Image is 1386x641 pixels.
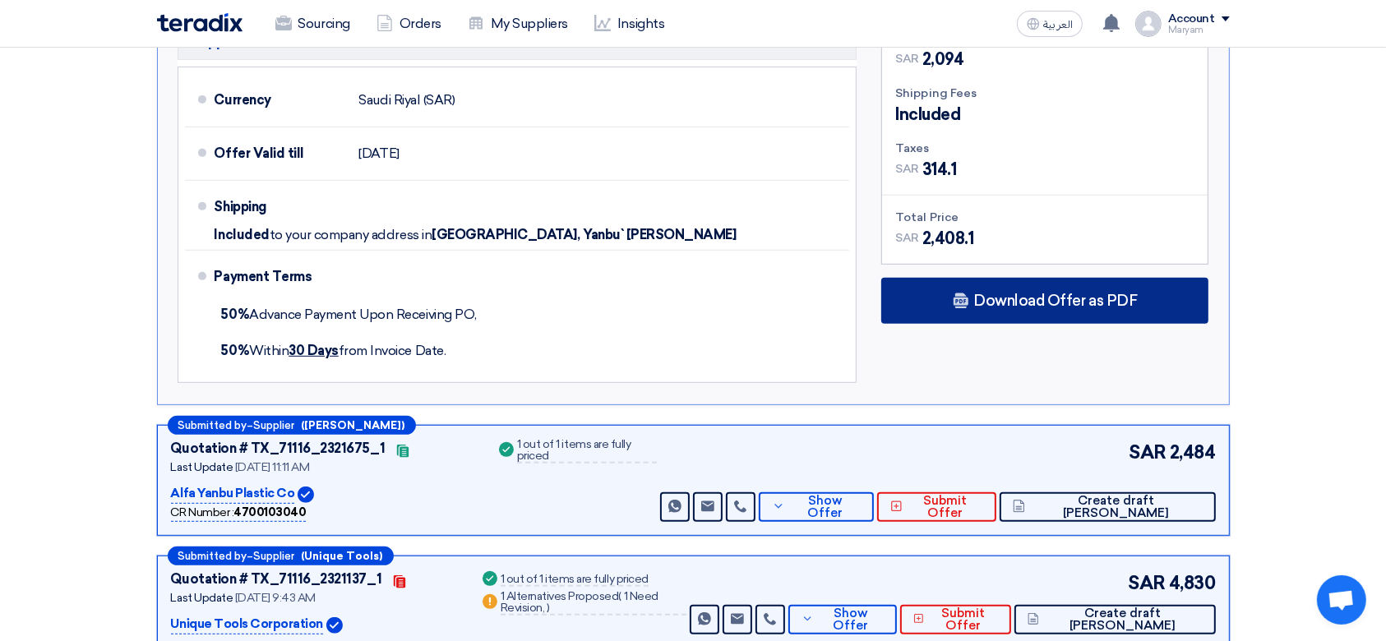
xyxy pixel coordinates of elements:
span: [DATE] 11:11 AM [235,460,310,474]
span: Submitted by [178,551,247,561]
span: SAR [1128,570,1166,597]
span: [DATE] 9:43 AM [235,591,316,605]
span: Submitted by [178,420,247,431]
span: العربية [1043,19,1073,30]
span: Supplier [254,420,295,431]
p: Unique Tools Corporation [171,615,323,634]
b: 4700103040 [233,505,306,519]
div: Shipping [215,187,346,227]
u: 30 Days [289,343,339,358]
span: ( [619,589,622,603]
span: Download Offer as PDF [973,293,1137,308]
button: Show Offer [759,492,874,522]
span: Last Update [171,460,233,474]
div: CR Number : [171,504,307,522]
span: Last Update [171,591,233,605]
div: 1 Alternatives Proposed [501,591,686,616]
img: Teradix logo [157,13,243,32]
a: Orders [363,6,455,42]
div: Maryam [1168,25,1230,35]
span: Supplier [254,551,295,561]
div: Total Price [895,209,1194,226]
div: Quotation # TX_71116_2321137_1 [171,570,382,589]
span: Create draft [PERSON_NAME] [1029,495,1202,519]
div: Offer Valid till [215,134,346,173]
button: Create draft [PERSON_NAME] [1014,605,1215,634]
div: Currency [215,81,346,120]
span: ) [547,601,550,615]
span: SAR [895,160,919,178]
span: SAR [895,229,919,247]
span: Show Offer [789,495,861,519]
span: 2,094 [922,47,964,71]
a: My Suppliers [455,6,581,42]
span: 314.1 [922,157,957,182]
strong: 50% [221,307,250,322]
img: Verified Account [326,617,343,634]
button: Submit Offer [900,605,1012,634]
span: SAR [895,50,919,67]
span: [GEOGRAPHIC_DATA], Yanbu` [PERSON_NAME] [432,227,736,243]
span: Advance Payment Upon Receiving PO, [221,307,477,322]
span: SAR [1129,439,1167,466]
button: Submit Offer [877,492,996,522]
button: Create draft [PERSON_NAME] [1000,492,1215,522]
button: Show Offer [788,605,897,634]
span: to your company address in [270,227,432,243]
a: Open chat [1317,575,1366,625]
span: Show Offer [818,607,884,632]
div: 1 out of 1 items are fully priced [517,439,657,463]
div: Saudi Riyal (SAR) [359,85,455,116]
span: 1 Need Revision, [501,589,658,615]
p: Alfa Yanbu Plastic Co [171,484,295,504]
div: Account [1168,12,1215,26]
div: Payment Terms [215,257,830,297]
img: profile_test.png [1135,11,1162,37]
div: – [168,416,416,435]
span: Submit Offer [907,495,983,519]
img: Verified Account [298,487,314,503]
span: Within from Invoice Date. [221,343,446,358]
span: Create draft [PERSON_NAME] [1043,607,1202,632]
span: 4,830 [1169,570,1216,597]
span: 2,408.1 [922,226,974,251]
div: Shipping Fees [895,85,1194,102]
b: ([PERSON_NAME]) [302,420,405,431]
a: Insights [581,6,677,42]
div: Quotation # TX_71116_2321675_1 [171,439,386,459]
strong: 50% [221,343,250,358]
div: 1 out of 1 items are fully priced [501,574,649,587]
div: Taxes [895,140,1194,157]
span: Included [215,227,270,243]
span: 2,484 [1170,439,1216,466]
span: [DATE] [359,145,400,162]
span: Submit Offer [928,607,998,632]
button: العربية [1017,11,1083,37]
b: (Unique Tools) [302,551,383,561]
div: – [168,546,394,565]
span: Included [895,102,960,127]
a: Sourcing [262,6,363,42]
